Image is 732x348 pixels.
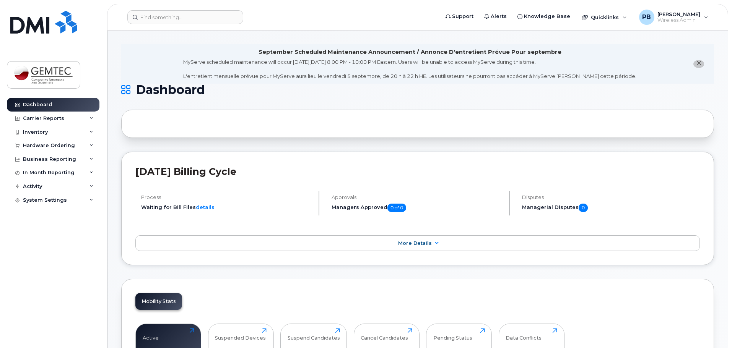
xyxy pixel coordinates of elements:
h4: Disputes [522,194,700,200]
div: MyServe scheduled maintenance will occur [DATE][DATE] 8:00 PM - 10:00 PM Eastern. Users will be u... [183,58,636,80]
h4: Process [141,194,312,200]
div: Suspended Devices [215,328,266,341]
span: Dashboard [136,84,205,95]
a: details [196,204,215,210]
span: 0 [579,204,588,212]
div: Suspend Candidates [288,328,340,341]
span: More Details [398,240,432,246]
button: close notification [693,60,704,68]
h2: [DATE] Billing Cycle [135,166,700,177]
span: 0 of 0 [387,204,406,212]
div: Cancel Candidates [361,328,408,341]
div: Active [143,328,159,341]
h5: Managerial Disputes [522,204,700,212]
li: Waiting for Bill Files [141,204,312,211]
div: Pending Status [433,328,472,341]
h4: Approvals [332,194,503,200]
h5: Managers Approved [332,204,503,212]
div: September Scheduled Maintenance Announcement / Annonce D'entretient Prévue Pour septembre [259,48,561,56]
div: Data Conflicts [506,328,542,341]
